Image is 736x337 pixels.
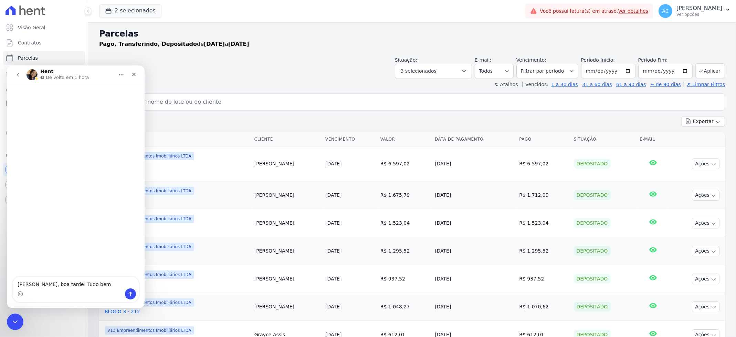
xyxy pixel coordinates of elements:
[378,265,432,293] td: R$ 937,52
[105,252,249,259] a: BLOCO 3 - 112
[653,1,736,21] button: AC [PERSON_NAME] Ver opções
[574,302,611,312] div: Depositado
[3,163,85,176] a: Recebíveis
[378,146,432,181] td: R$ 6.597,02
[11,226,16,231] button: Seletor de emoji
[3,66,85,80] a: Lotes
[574,190,611,200] div: Depositado
[105,270,194,279] span: V13 Empreendimentos Imobiliários LTDA
[516,146,571,181] td: R$ 6.597,02
[581,57,615,63] label: Período Inicío:
[228,41,249,47] strong: [DATE]
[516,132,571,146] th: Pago
[516,181,571,209] td: R$ 1.712,09
[378,181,432,209] td: R$ 1.675,79
[252,293,323,321] td: [PERSON_NAME]
[692,159,719,169] button: Ações
[99,40,249,48] p: de a
[551,82,578,87] a: 1 a 30 dias
[571,132,637,146] th: Situação
[432,132,516,146] th: Data de Pagamento
[252,181,323,209] td: [PERSON_NAME]
[378,237,432,265] td: R$ 1.295,52
[582,82,612,87] a: 31 a 60 dias
[692,246,719,256] button: Ações
[432,209,516,237] td: [DATE]
[618,8,649,14] a: Ver detalhes
[6,152,82,160] div: Plataformas
[18,39,41,46] span: Contratos
[516,265,571,293] td: R$ 937,52
[252,237,323,265] td: [PERSON_NAME]
[432,265,516,293] td: [DATE]
[692,274,719,284] button: Ações
[3,81,85,95] a: Clientes
[516,237,571,265] td: R$ 1.295,52
[105,187,194,195] span: V13 Empreendimentos Imobiliários LTDA
[3,127,85,141] a: Negativação
[325,276,341,282] a: [DATE]
[3,178,85,192] a: Conta Hent
[105,243,194,251] span: V13 Empreendimentos Imobiliários LTDA
[494,82,518,87] label: ↯ Atalhos
[99,41,197,47] strong: Pago, Transferindo, Depositado
[105,280,249,287] a: BLOCO 3 - 211
[638,57,693,64] label: Período Fim:
[325,220,341,226] a: [DATE]
[574,246,611,256] div: Depositado
[118,223,129,234] button: Enviar mensagem…
[682,116,725,127] button: Exportar
[378,209,432,237] td: R$ 1.523,04
[325,248,341,254] a: [DATE]
[105,308,249,315] a: BLOCO 3 - 212
[692,218,719,228] button: Ações
[432,146,516,181] td: [DATE]
[637,132,669,146] th: E-mail
[516,57,546,63] label: Vencimento:
[676,12,722,17] p: Ver opções
[401,67,437,75] span: 3 selecionados
[574,274,611,284] div: Depositado
[650,82,681,87] a: + de 90 dias
[204,41,225,47] strong: [DATE]
[105,196,249,203] a: BLOCO 3 - 105
[99,132,252,146] th: Contrato
[105,152,194,160] span: V13 Empreendimentos Imobiliários LTDA
[105,298,194,307] span: V13 Empreendimentos Imobiliários LTDA
[323,132,378,146] th: Vencimento
[616,82,646,87] a: 61 a 90 dias
[684,82,725,87] a: ✗ Limpar Filtros
[378,293,432,321] td: R$ 1.048,27
[432,181,516,209] td: [DATE]
[662,9,669,13] span: AC
[3,96,85,110] a: Minha Carteira
[3,21,85,34] a: Visão Geral
[252,132,323,146] th: Cliente
[99,4,161,17] button: 2 selecionados
[516,209,571,237] td: R$ 1.523,04
[252,209,323,237] td: [PERSON_NAME]
[695,63,725,78] button: Aplicar
[522,82,548,87] label: Vencidos:
[432,237,516,265] td: [DATE]
[692,302,719,312] button: Ações
[7,314,23,330] iframe: Intercom live chat
[432,293,516,321] td: [DATE]
[3,36,85,50] a: Contratos
[676,5,722,12] p: [PERSON_NAME]
[252,146,323,181] td: [PERSON_NAME]
[3,51,85,65] a: Parcelas
[516,293,571,321] td: R$ 1.070,62
[475,57,492,63] label: E-mail:
[692,190,719,201] button: Ações
[574,218,611,228] div: Depositado
[112,95,722,109] input: Buscar por nome do lote ou do cliente
[325,192,341,198] a: [DATE]
[574,159,611,168] div: Depositado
